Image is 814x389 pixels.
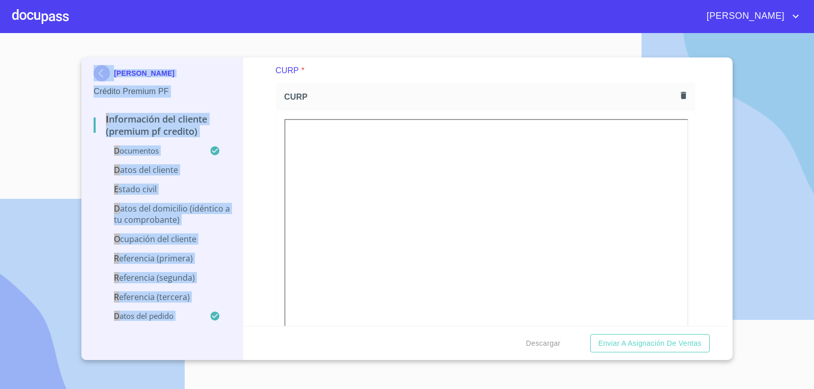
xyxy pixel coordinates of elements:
p: Documentos [94,145,210,156]
p: Información del cliente (premium pf credito) [94,113,230,137]
p: Referencia (primera) [94,253,230,264]
div: [PERSON_NAME] [94,65,230,85]
span: [PERSON_NAME] [699,8,790,24]
span: Enviar a Asignación de Ventas [598,337,702,350]
p: [PERSON_NAME] [114,69,175,77]
p: Datos del domicilio (idéntico a tu comprobante) [94,203,230,225]
button: Enviar a Asignación de Ventas [590,334,710,353]
button: Descargar [522,334,565,353]
img: Docupass spot blue [94,65,114,81]
p: CURP [276,65,299,77]
p: Ocupación del Cliente [94,233,230,245]
span: CURP [284,92,677,102]
p: Crédito Premium PF [94,85,230,98]
p: Referencia (tercera) [94,291,230,303]
p: Estado Civil [94,184,230,195]
p: Referencia (segunda) [94,272,230,283]
span: Descargar [526,337,561,350]
button: account of current user [699,8,802,24]
p: Datos del cliente [94,164,230,175]
p: Datos del pedido [94,311,210,321]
